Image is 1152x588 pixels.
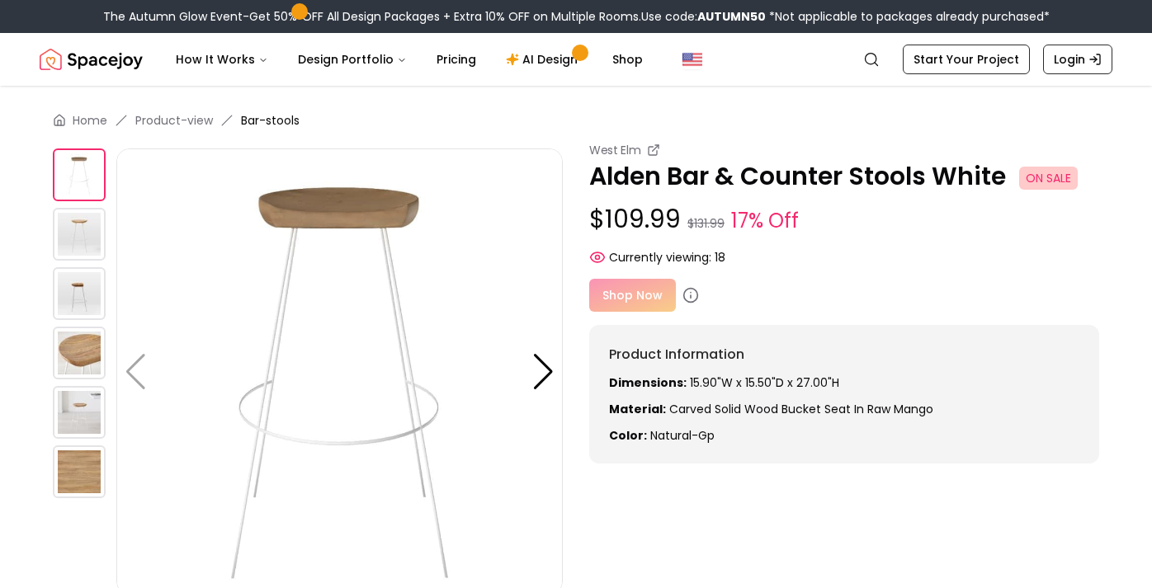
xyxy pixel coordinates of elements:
[163,43,656,76] nav: Main
[609,401,666,417] strong: Material:
[589,142,640,158] small: West Elm
[1019,167,1078,190] span: ON SALE
[609,427,647,444] strong: Color:
[53,267,106,320] img: https://storage.googleapis.com/spacejoy-main/assets/5f56b20ffd1c6f001c5523c8/product_2_knc7d2h05ba
[53,112,1099,129] nav: breadcrumb
[53,327,106,379] img: https://storage.googleapis.com/spacejoy-main/assets/5f56b20ffd1c6f001c5523c8/product_5_g5ig8jd3gpo
[1043,45,1112,74] a: Login
[285,43,420,76] button: Design Portfolio
[641,8,766,25] span: Use code:
[241,112,300,129] span: Bar-stools
[609,374,1079,391] p: 15.90"W x 15.50"D x 27.00"H
[599,43,656,76] a: Shop
[731,206,799,236] small: 17% Off
[609,374,687,391] strong: Dimensions:
[589,205,1099,236] p: $109.99
[609,345,1079,365] h6: Product Information
[53,148,106,201] img: https://storage.googleapis.com/spacejoy-main/assets/5f56b20ffd1c6f001c5523c8/product_0_mnd8ji3fb2ig
[650,427,715,444] span: natural-gp
[697,8,766,25] b: AUTUMN50
[135,112,213,129] a: Product-view
[669,401,933,417] span: Carved solid wood bucket seat in Raw Mango
[609,249,711,266] span: Currently viewing:
[903,45,1030,74] a: Start Your Project
[423,43,489,76] a: Pricing
[589,162,1099,191] p: Alden Bar & Counter Stools White
[40,43,143,76] img: Spacejoy Logo
[715,249,725,266] span: 18
[103,8,1050,25] div: The Autumn Glow Event-Get 50% OFF All Design Packages + Extra 10% OFF on Multiple Rooms.
[493,43,596,76] a: AI Design
[40,33,1112,86] nav: Global
[687,215,725,232] small: $131.99
[53,386,106,439] img: https://storage.googleapis.com/spacejoy-main/assets/5f56b20ffd1c6f001c5523c8/product_6_9cf34chnfekk
[73,112,107,129] a: Home
[766,8,1050,25] span: *Not applicable to packages already purchased*
[40,43,143,76] a: Spacejoy
[682,49,702,69] img: United States
[53,445,106,498] img: https://storage.googleapis.com/spacejoy-main/assets/5f56b20ffd1c6f001c5523c8/product_7_lmebg7h5dpa
[163,43,281,76] button: How It Works
[53,208,106,261] img: https://storage.googleapis.com/spacejoy-main/assets/5f56b20ffd1c6f001c5523c8/product_1_di8bh3ohkge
